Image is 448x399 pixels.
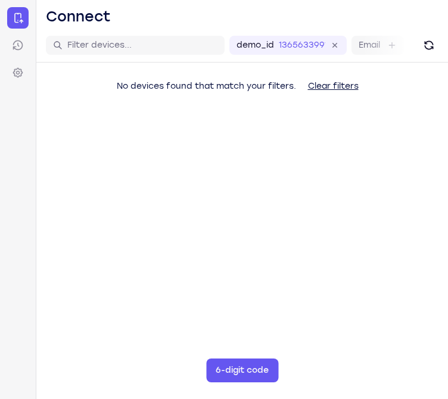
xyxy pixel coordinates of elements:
[46,7,111,26] h1: Connect
[67,39,217,51] input: Filter devices...
[237,39,274,51] label: demo_id
[206,359,278,382] button: 6-digit code
[7,35,29,56] a: Sessions
[419,36,438,55] button: Refresh
[7,7,29,29] a: Connect
[298,74,368,98] button: Clear filters
[359,39,380,51] label: Email
[7,62,29,83] a: Settings
[117,81,296,91] span: No devices found that match your filters.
